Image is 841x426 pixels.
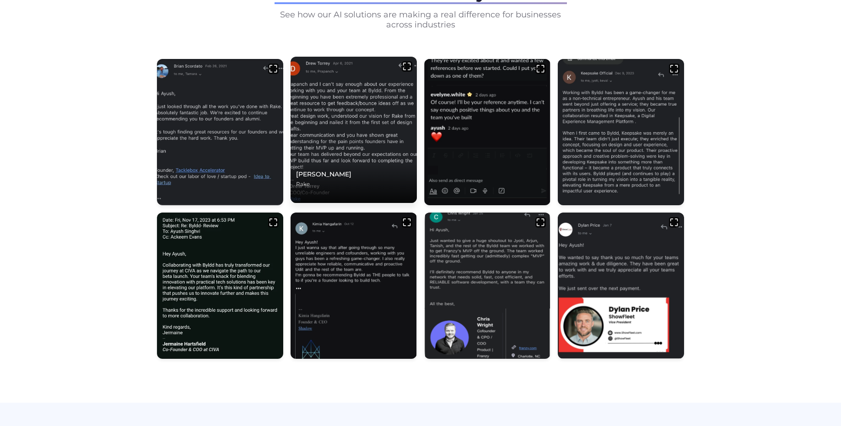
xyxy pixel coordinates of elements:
[424,213,550,359] img: Chris Wright's review
[157,59,283,205] img: Brian Scordato's review
[157,213,283,359] img: Jermaine Hartsfield's review
[669,217,679,228] img: expand
[274,10,567,30] p: See how our AI solutions are making a real difference for businesses across industries
[535,217,546,228] img: expand
[535,64,546,74] img: expand
[669,64,679,74] img: expand
[558,213,684,359] img: Dylan Price's review
[424,59,550,205] img: Evelyne White's review
[296,169,411,179] p: [PERSON_NAME]
[402,217,412,228] img: expand
[558,59,684,205] img: Jason Walker's review
[291,213,417,359] img: Kimia Hangafarin's review
[268,64,279,74] img: expand
[287,53,420,207] img: Drew Torrey's review
[402,61,412,72] img: expand
[268,217,279,228] img: expand
[296,179,411,189] p: Rake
